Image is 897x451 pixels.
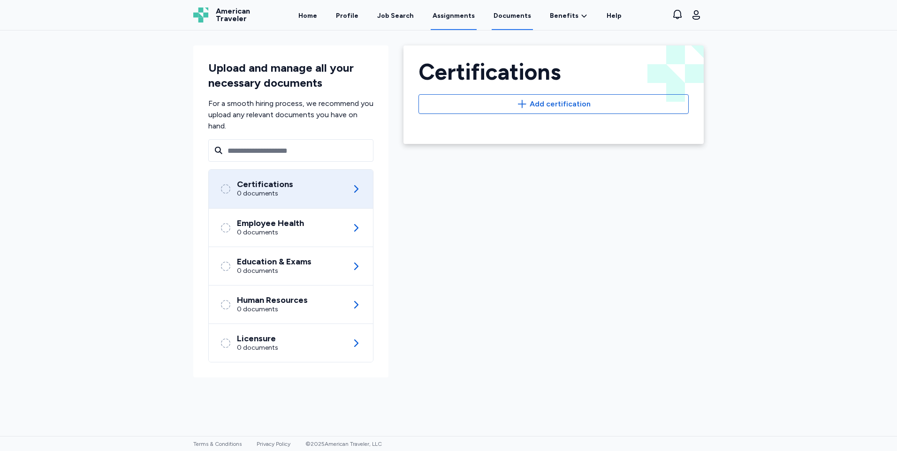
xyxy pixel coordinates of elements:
[237,228,304,237] div: 0 documents
[550,11,578,21] span: Benefits
[237,180,293,189] div: Certifications
[530,98,591,110] span: Add certification
[257,441,290,447] a: Privacy Policy
[208,98,373,132] div: For a smooth hiring process, we recommend you upload any relevant documents you have on hand.
[431,1,477,30] a: Assignments
[418,94,689,114] button: Add certification
[305,441,382,447] span: © 2025 American Traveler, LLC
[193,441,242,447] a: Terms & Conditions
[216,8,250,23] span: American Traveler
[550,11,588,21] a: Benefits
[237,218,304,228] div: Employee Health
[237,266,312,276] div: 0 documents
[237,257,312,266] div: Education & Exams
[208,60,373,90] div: Upload and manage all your necessary documents
[418,60,689,83] div: Certifications
[492,1,533,30] a: Documents
[193,8,208,23] img: Logo
[237,334,278,343] div: Licensure
[237,343,278,353] div: 0 documents
[237,189,293,198] div: 0 documents
[237,305,308,314] div: 0 documents
[377,11,414,21] div: Job Search
[237,295,308,305] div: Human Resources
